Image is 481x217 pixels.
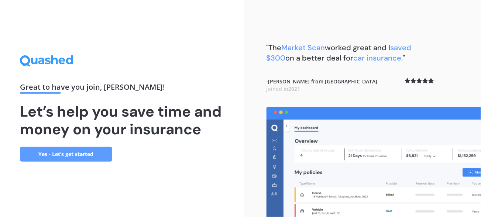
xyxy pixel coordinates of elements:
h1: Let’s help you save time and money on your insurance [20,103,224,138]
b: - [PERSON_NAME] from [GEOGRAPHIC_DATA] [267,78,378,92]
b: "The worked great and I on a better deal for ." [267,43,412,63]
span: Joined in 2021 [267,85,300,92]
div: Great to have you join , [PERSON_NAME] ! [20,83,224,94]
span: saved $300 [267,43,412,63]
a: Yes - Let’s get started [20,147,112,162]
span: Market Scan [282,43,325,52]
span: car insurance [354,53,402,63]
